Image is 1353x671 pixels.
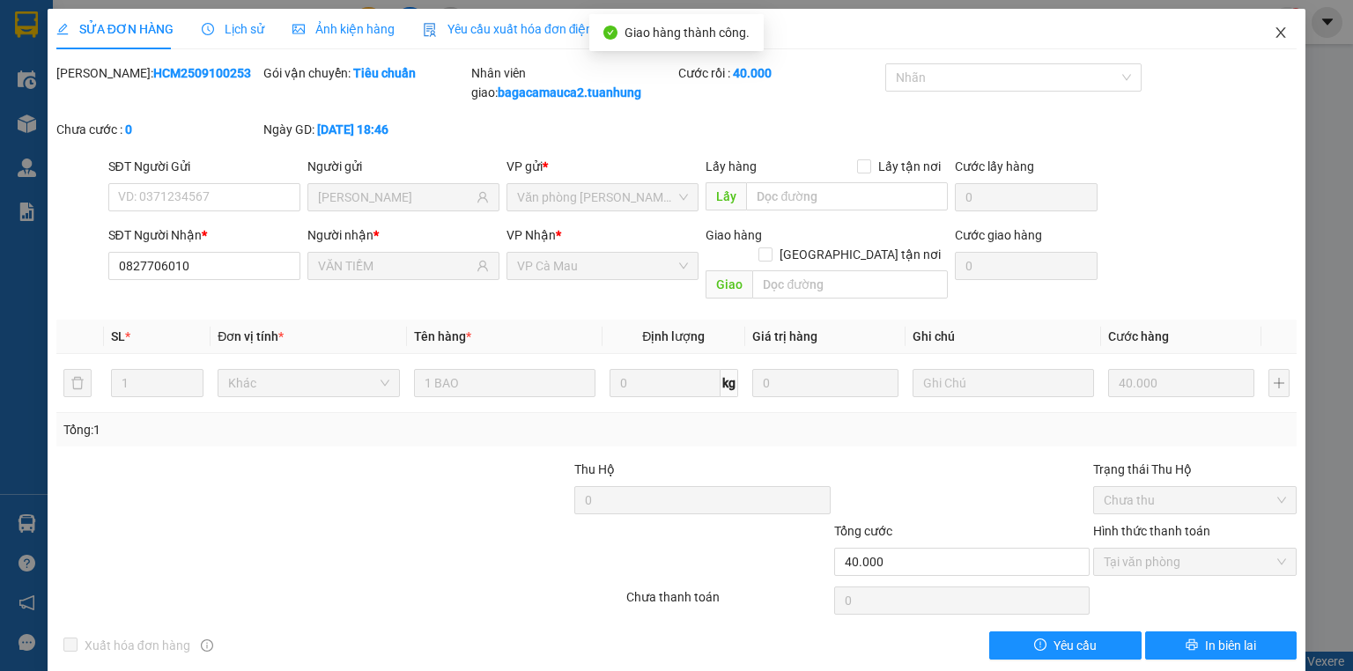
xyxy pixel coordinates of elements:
[318,188,473,207] input: Tên người gửi
[8,39,336,61] li: 85 [PERSON_NAME]
[414,369,595,397] input: VD: Bàn, Ghế
[1268,369,1290,397] button: plus
[111,329,125,343] span: SL
[1186,638,1198,653] span: printer
[63,369,92,397] button: delete
[423,23,437,37] img: icon
[292,23,305,35] span: picture
[153,66,251,80] b: HCM2509100253
[506,228,556,242] span: VP Nhận
[1256,9,1305,58] button: Close
[721,369,738,397] span: kg
[101,11,249,33] b: [PERSON_NAME]
[1108,329,1169,343] span: Cước hàng
[773,245,948,264] span: [GEOGRAPHIC_DATA] tận nơi
[218,329,284,343] span: Đơn vị tính
[625,26,750,40] span: Giao hàng thành công.
[307,225,499,245] div: Người nhận
[263,120,467,139] div: Ngày GD:
[317,122,388,136] b: [DATE] 18:46
[1054,636,1097,655] span: Yêu cầu
[423,22,609,36] span: Yêu cầu xuất hóa đơn điện tử
[292,22,395,36] span: Ảnh kiện hàng
[906,320,1101,354] th: Ghi chú
[201,639,213,652] span: info-circle
[603,26,617,40] span: check-circle
[353,66,416,80] b: Tiêu chuẩn
[125,122,132,136] b: 0
[913,369,1094,397] input: Ghi Chú
[871,157,948,176] span: Lấy tận nơi
[625,587,832,618] div: Chưa thanh toán
[517,184,688,210] span: Văn phòng Hồ Chí Minh
[1034,638,1046,653] span: exclamation-circle
[56,22,174,36] span: SỬA ĐƠN HÀNG
[1104,549,1286,575] span: Tại văn phòng
[8,110,187,139] b: GỬI : VP Cà Mau
[56,23,69,35] span: edit
[263,63,467,83] div: Gói vận chuyển:
[1104,487,1286,513] span: Chưa thu
[414,329,471,343] span: Tên hàng
[1274,26,1288,40] span: close
[1093,460,1297,479] div: Trạng thái Thu Hộ
[108,157,300,176] div: SĐT Người Gửi
[202,22,264,36] span: Lịch sử
[477,191,489,203] span: user
[318,256,473,276] input: Tên người nhận
[506,157,699,176] div: VP gửi
[108,225,300,245] div: SĐT Người Nhận
[228,370,388,396] span: Khác
[678,63,882,83] div: Cước rồi :
[574,462,615,476] span: Thu Hộ
[101,42,115,56] span: environment
[56,120,260,139] div: Chưa cước :
[477,260,489,272] span: user
[8,61,336,83] li: 02839.63.63.63
[498,85,641,100] b: bagacamauca2.tuanhung
[752,369,898,397] input: 0
[642,329,705,343] span: Định lượng
[471,63,675,102] div: Nhân viên giao:
[307,157,499,176] div: Người gửi
[752,270,948,299] input: Dọc đường
[989,631,1142,660] button: exclamation-circleYêu cầu
[517,253,688,279] span: VP Cà Mau
[746,182,948,210] input: Dọc đường
[1108,369,1254,397] input: 0
[752,329,817,343] span: Giá trị hàng
[834,524,892,538] span: Tổng cước
[78,636,197,655] span: Xuất hóa đơn hàng
[955,228,1042,242] label: Cước giao hàng
[706,270,752,299] span: Giao
[1093,524,1210,538] label: Hình thức thanh toán
[56,63,260,83] div: [PERSON_NAME]:
[101,64,115,78] span: phone
[706,182,746,210] span: Lấy
[955,183,1098,211] input: Cước lấy hàng
[955,252,1098,280] input: Cước giao hàng
[706,159,757,173] span: Lấy hàng
[955,159,1034,173] label: Cước lấy hàng
[63,420,523,439] div: Tổng: 1
[202,23,214,35] span: clock-circle
[733,66,772,80] b: 40.000
[1145,631,1298,660] button: printerIn biên lai
[1205,636,1256,655] span: In biên lai
[706,228,762,242] span: Giao hàng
